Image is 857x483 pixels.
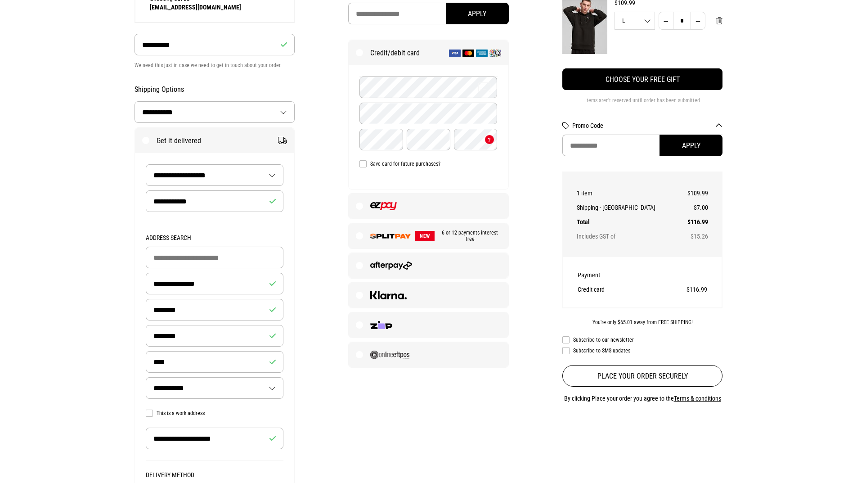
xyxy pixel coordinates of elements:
input: Postcode [146,351,284,373]
button: Choose your free gift [562,68,723,90]
p: We need this just in case we need to get in touch about your order. [135,60,295,71]
label: Get it delivered [135,128,295,153]
th: Shipping - [GEOGRAPHIC_DATA] [577,200,681,215]
button: Open LiveChat chat widget [7,4,34,31]
select: Country [135,102,294,122]
input: Month (MM) [359,129,403,150]
th: Payment [578,268,651,282]
div: Items aren't reserved until order has been submitted [562,97,723,111]
img: American Express [476,50,488,57]
button: Place your order securely [562,365,723,387]
label: Subscribe to SMS updates [562,347,723,354]
input: Street Address [146,273,284,294]
img: Zip [370,321,392,329]
button: What's a CVC? [485,135,494,144]
td: $15.26 [681,229,708,244]
label: Save card for future purchases? [359,160,498,167]
button: Decrease quantity [659,12,673,30]
th: 1 item [577,186,681,200]
input: Name on Card [359,103,497,124]
select: Saved Address [146,165,283,185]
a: Terms & conditions [674,395,721,402]
img: Visa [449,50,461,57]
th: Total [577,215,681,229]
th: Includes GST of [577,229,681,244]
h2: Shipping Options [135,85,295,94]
input: Promo Code [562,135,723,156]
img: Q Card [489,50,501,57]
label: Credit/debit card [349,40,508,65]
input: Company Name [146,428,284,449]
button: Increase quantity [691,12,705,30]
select: Country [146,378,283,398]
input: Card Number [359,77,497,98]
input: Recipient Name [146,190,284,212]
td: $116.99 [651,282,707,297]
p: By clicking Place your order you agree to the [562,393,723,404]
img: SPLITPAY [370,234,411,239]
legend: Address Search [146,234,284,247]
input: Building Name (Optional) [146,247,284,268]
img: Mastercard [462,50,474,57]
strong: [EMAIL_ADDRESS][DOMAIN_NAME] [150,4,241,11]
input: Year (YY) [407,129,450,150]
input: Suburb [146,299,284,320]
label: Subscribe to our newsletter [562,336,723,343]
div: You're only $65.01 away from FREE SHIPPING! [562,319,723,325]
button: Remove from cart [709,12,730,30]
td: $109.99 [681,186,708,200]
input: Quantity [673,12,691,30]
input: City [146,325,284,347]
span: 6 or 12 payments interest free [435,230,501,242]
span: NEW [415,231,435,241]
button: Promo Code [572,122,723,129]
img: Online EFTPOS [370,351,409,359]
input: Phone [135,34,295,55]
img: Klarna [370,291,407,299]
img: Afterpay [370,262,412,270]
span: L [615,18,655,24]
button: Apply [446,3,509,24]
label: This is a work address [146,410,284,417]
th: Credit card [578,282,651,297]
img: EZPAY [370,202,397,210]
input: CVC [454,129,498,150]
button: Apply [660,135,722,156]
td: $116.99 [681,215,708,229]
td: $7.00 [681,200,708,215]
